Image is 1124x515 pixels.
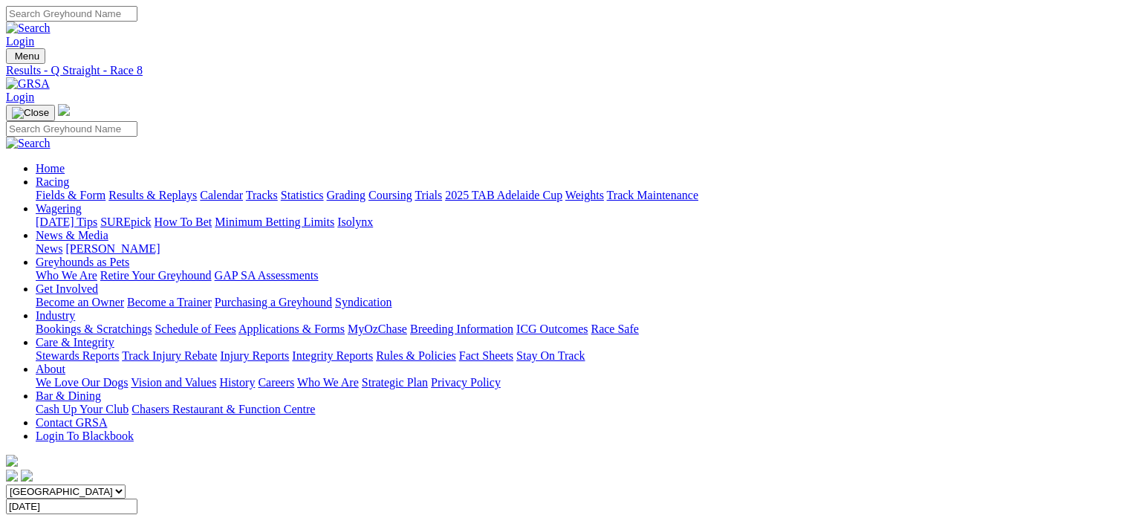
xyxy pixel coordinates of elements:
a: Strategic Plan [362,376,428,389]
a: Injury Reports [220,349,289,362]
a: News & Media [36,229,108,242]
a: Retire Your Greyhound [100,269,212,282]
a: Become a Trainer [127,296,212,308]
a: Trials [415,189,442,201]
a: Who We Are [297,376,359,389]
a: ICG Outcomes [516,323,588,335]
div: Greyhounds as Pets [36,269,1118,282]
a: Chasers Restaurant & Function Centre [131,403,315,415]
a: Minimum Betting Limits [215,216,334,228]
a: GAP SA Assessments [215,269,319,282]
a: Breeding Information [410,323,513,335]
a: [PERSON_NAME] [65,242,160,255]
a: Syndication [335,296,392,308]
a: Calendar [200,189,243,201]
a: 2025 TAB Adelaide Cup [445,189,562,201]
a: Home [36,162,65,175]
button: Toggle navigation [6,48,45,64]
a: How To Bet [155,216,212,228]
a: Get Involved [36,282,98,295]
a: Login [6,91,34,103]
a: Results & Replays [108,189,197,201]
a: Results - Q Straight - Race 8 [6,64,1118,77]
a: Statistics [281,189,324,201]
input: Select date [6,499,137,514]
a: Stay On Track [516,349,585,362]
a: About [36,363,65,375]
img: logo-grsa-white.png [6,455,18,467]
a: Fact Sheets [459,349,513,362]
a: Careers [258,376,294,389]
a: Applications & Forms [238,323,345,335]
a: Weights [565,189,604,201]
a: Tracks [246,189,278,201]
a: Bar & Dining [36,389,101,402]
button: Toggle navigation [6,105,55,121]
input: Search [6,6,137,22]
img: logo-grsa-white.png [58,104,70,116]
a: SUREpick [100,216,151,228]
a: Become an Owner [36,296,124,308]
a: Cash Up Your Club [36,403,129,415]
div: Care & Integrity [36,349,1118,363]
a: Schedule of Fees [155,323,235,335]
a: Who We Are [36,269,97,282]
a: Purchasing a Greyhound [215,296,332,308]
div: Wagering [36,216,1118,229]
a: Vision and Values [131,376,216,389]
div: Racing [36,189,1118,202]
a: Rules & Policies [376,349,456,362]
img: facebook.svg [6,470,18,482]
a: Fields & Form [36,189,105,201]
a: Race Safe [591,323,638,335]
input: Search [6,121,137,137]
img: Search [6,22,51,35]
div: Industry [36,323,1118,336]
a: Login To Blackbook [36,430,134,442]
a: Greyhounds as Pets [36,256,129,268]
a: Isolynx [337,216,373,228]
a: Grading [327,189,366,201]
a: Bookings & Scratchings [36,323,152,335]
a: Care & Integrity [36,336,114,349]
a: Racing [36,175,69,188]
img: Search [6,137,51,150]
a: News [36,242,62,255]
a: We Love Our Dogs [36,376,128,389]
div: News & Media [36,242,1118,256]
div: About [36,376,1118,389]
a: Stewards Reports [36,349,119,362]
span: Menu [15,51,39,62]
a: MyOzChase [348,323,407,335]
a: Integrity Reports [292,349,373,362]
a: Track Injury Rebate [122,349,217,362]
a: Track Maintenance [607,189,698,201]
a: Industry [36,309,75,322]
img: Close [12,107,49,119]
img: GRSA [6,77,50,91]
a: Wagering [36,202,82,215]
div: Bar & Dining [36,403,1118,416]
a: Login [6,35,34,48]
a: [DATE] Tips [36,216,97,228]
a: Privacy Policy [431,376,501,389]
a: Contact GRSA [36,416,107,429]
a: History [219,376,255,389]
div: Get Involved [36,296,1118,309]
a: Coursing [368,189,412,201]
img: twitter.svg [21,470,33,482]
